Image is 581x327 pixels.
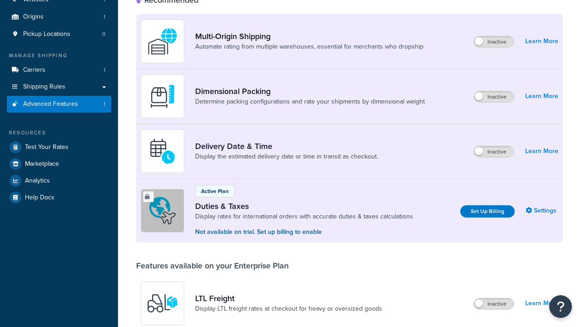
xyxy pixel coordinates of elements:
[195,304,382,313] a: Display LTL freight rates at checkout for heavy or oversized goods
[7,156,111,172] a: Marketplace
[147,287,178,319] img: y79ZsPf0fXUFUhFXDzUgf+ktZg5F2+ohG75+v3d2s1D9TjoU8PiyCIluIjV41seZevKCRuEjTPPOKHJsQcmKCXGdfprl3L4q7...
[7,189,111,206] a: Help Docs
[474,146,514,157] label: Inactive
[23,30,70,38] span: Pickup Locations
[25,194,54,202] span: Help Docs
[525,35,558,48] a: Learn More
[525,90,558,103] a: Learn More
[136,261,289,271] div: Features available on your Enterprise Plan
[195,201,413,211] a: Duties & Taxes
[103,100,105,108] span: 1
[525,145,558,158] a: Learn More
[147,135,178,167] img: gfkeb5ejjkALwAAAABJRU5ErkJggg==
[7,62,111,79] li: Carriers
[7,9,111,25] a: Origins1
[7,26,111,43] a: Pickup Locations0
[195,212,413,221] a: Display rates for international orders with accurate duties & taxes calculations
[103,13,105,21] span: 1
[195,97,425,106] a: Determine packing configurations and rate your shipments by dimensional weight
[7,62,111,79] a: Carriers1
[7,79,111,95] a: Shipping Rules
[525,297,558,310] a: Learn More
[102,30,105,38] span: 0
[195,227,413,237] p: Not available on trial. Set up billing to enable
[25,160,59,168] span: Marketplace
[7,52,111,59] div: Manage Shipping
[549,295,572,318] button: Open Resource Center
[23,100,78,108] span: Advanced Features
[195,42,423,51] a: Automate rating from multiple warehouses, essential for merchants who dropship
[7,96,111,113] li: Advanced Features
[526,204,558,217] a: Settings
[103,66,105,74] span: 1
[7,139,111,155] a: Test Your Rates
[147,80,178,112] img: DTVBYsAAAAAASUVORK5CYII=
[195,152,378,161] a: Display the estimated delivery date or time in transit as checkout.
[474,36,514,47] label: Inactive
[23,83,65,91] span: Shipping Rules
[23,66,45,74] span: Carriers
[7,9,111,25] li: Origins
[25,144,69,151] span: Test Your Rates
[147,25,178,57] img: WatD5o0RtDAAAAAElFTkSuQmCC
[7,173,111,189] a: Analytics
[460,205,515,218] a: Set Up Billing
[195,86,425,96] a: Dimensional Packing
[195,293,382,303] a: LTL Freight
[7,26,111,43] li: Pickup Locations
[195,31,423,41] a: Multi-Origin Shipping
[7,96,111,113] a: Advanced Features1
[7,129,111,137] div: Resources
[25,177,50,185] span: Analytics
[201,187,229,195] p: Active Plan
[195,141,378,151] a: Delivery Date & Time
[474,91,514,102] label: Inactive
[23,13,44,21] span: Origins
[474,298,514,309] label: Inactive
